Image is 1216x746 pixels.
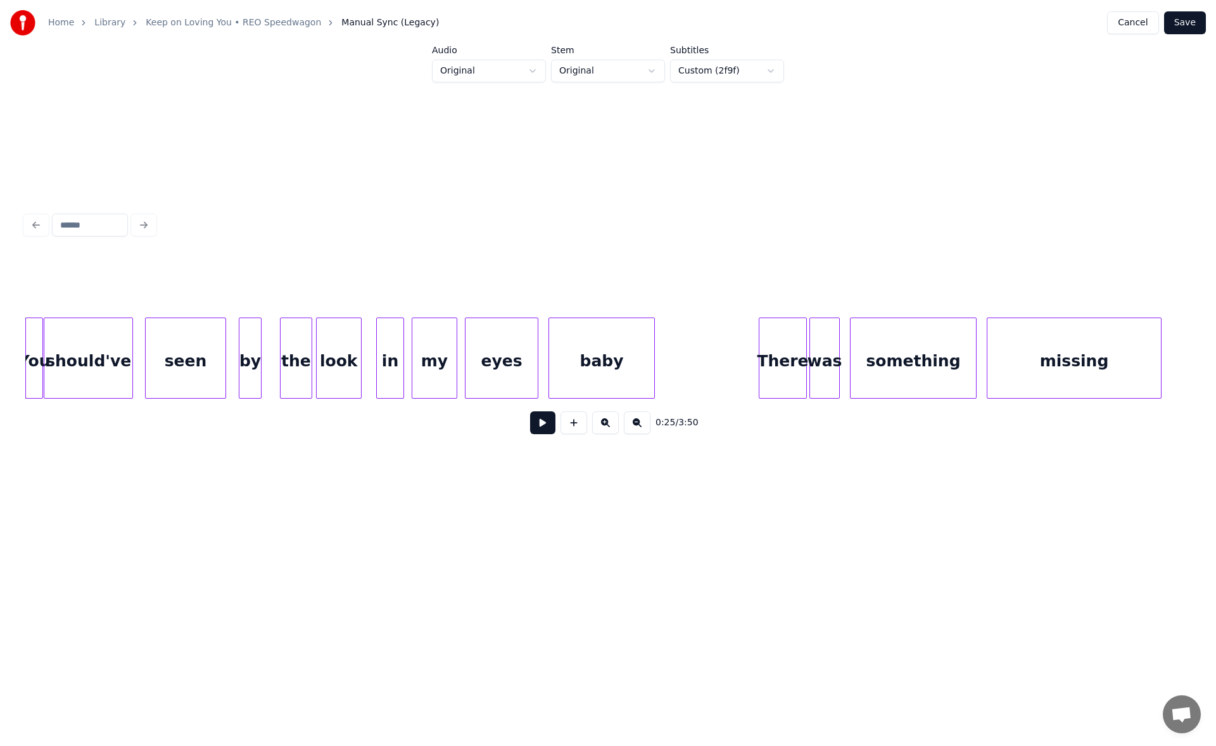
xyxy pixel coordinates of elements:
span: 3:50 [678,416,698,429]
label: Stem [551,46,665,55]
button: Cancel [1107,11,1158,34]
label: Audio [432,46,546,55]
button: Save [1164,11,1206,34]
a: Library [94,16,125,29]
nav: breadcrumb [48,16,439,29]
div: / [655,416,686,429]
span: Manual Sync (Legacy) [341,16,439,29]
span: 0:25 [655,416,675,429]
img: youka [10,10,35,35]
a: Keep on Loving You • REO Speedwagon [146,16,321,29]
div: Open chat [1163,695,1201,733]
label: Subtitles [670,46,784,55]
a: Home [48,16,74,29]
